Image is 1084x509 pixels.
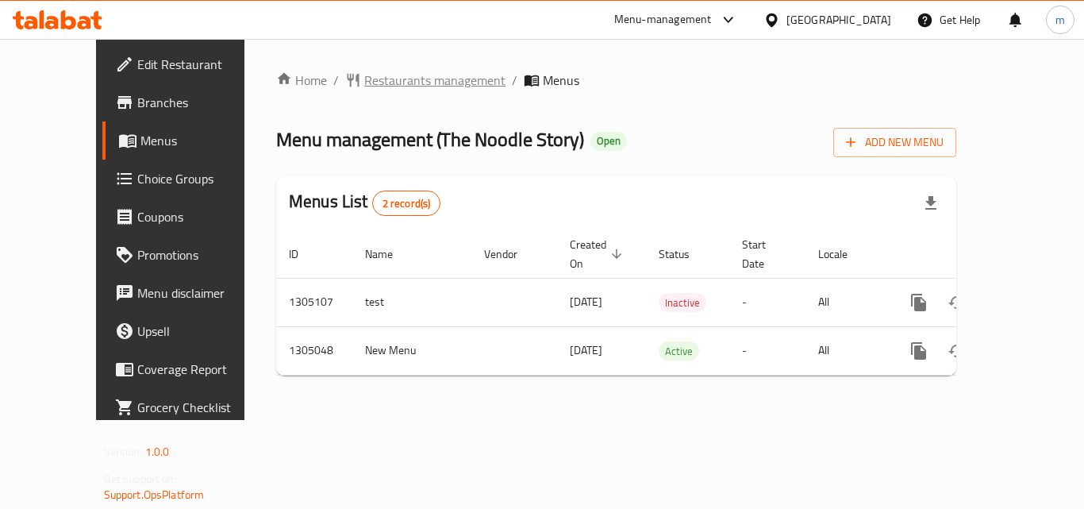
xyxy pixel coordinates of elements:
div: [GEOGRAPHIC_DATA] [786,11,891,29]
li: / [512,71,517,90]
a: Upsell [102,312,277,350]
span: Choice Groups [137,169,264,188]
div: Export file [912,184,950,222]
span: Locale [818,245,868,264]
span: Promotions [137,245,264,264]
button: Add New Menu [833,128,956,157]
td: All [805,326,887,375]
span: Name [365,245,413,264]
span: Upsell [137,322,264,341]
span: Restaurants management [364,71,505,90]
td: test [352,278,471,326]
span: Edit Restaurant [137,55,264,74]
a: Home [276,71,327,90]
div: Open [590,132,627,151]
span: Menu management ( The Noodle Story ) [276,121,584,157]
td: 1305048 [276,326,352,375]
span: ID [289,245,319,264]
div: Inactive [659,293,706,312]
span: Start Date [742,235,786,273]
table: enhanced table [276,230,1065,376]
span: Open [590,134,627,148]
span: Status [659,245,710,264]
td: New Menu [352,326,471,375]
a: Grocery Checklist [102,388,277,426]
span: Version: [104,442,143,462]
a: Restaurants management [345,71,505,90]
button: Change Status [938,332,976,370]
span: [DATE] [570,291,602,312]
a: Promotions [102,236,277,274]
a: Branches [102,83,277,121]
li: / [333,71,339,90]
h2: Menus List [289,190,440,216]
td: 1305107 [276,278,352,326]
a: Coupons [102,198,277,236]
span: Grocery Checklist [137,398,264,417]
span: Coupons [137,207,264,226]
div: Active [659,341,699,361]
span: Branches [137,93,264,112]
span: Menu disclaimer [137,283,264,303]
td: All [805,278,887,326]
span: Vendor [484,245,538,264]
span: Inactive [659,294,706,312]
a: Support.OpsPlatform [104,484,205,505]
span: [DATE] [570,340,602,361]
a: Menus [102,121,277,160]
a: Coverage Report [102,350,277,388]
a: Edit Restaurant [102,45,277,83]
a: Choice Groups [102,160,277,198]
nav: breadcrumb [276,71,956,90]
span: Active [659,342,699,361]
th: Actions [887,230,1065,279]
span: Add New Menu [846,133,944,152]
span: 1.0.0 [145,442,170,462]
span: Get support on: [104,469,177,489]
a: Menu disclaimer [102,274,277,312]
span: Coverage Report [137,360,264,379]
button: Change Status [938,283,976,322]
span: Created On [570,235,627,273]
span: m [1055,11,1065,29]
span: 2 record(s) [373,196,440,211]
button: more [900,332,938,370]
td: - [729,278,805,326]
span: Menus [543,71,579,90]
div: Total records count [372,191,441,216]
td: - [729,326,805,375]
button: more [900,283,938,322]
div: Menu-management [614,10,712,29]
span: Menus [140,131,264,150]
